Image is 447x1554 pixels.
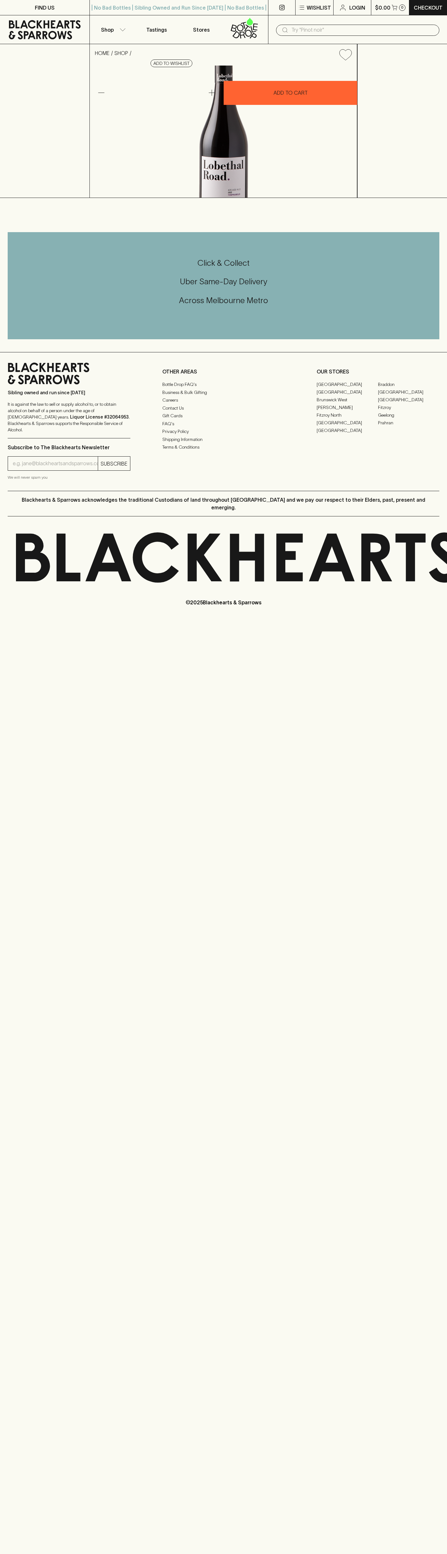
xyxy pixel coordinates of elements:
[8,443,130,451] p: Subscribe to The Blackhearts Newsletter
[317,388,378,396] a: [GEOGRAPHIC_DATA]
[114,50,128,56] a: SHOP
[378,419,439,427] a: Prahran
[378,411,439,419] a: Geelong
[317,381,378,388] a: [GEOGRAPHIC_DATA]
[317,427,378,434] a: [GEOGRAPHIC_DATA]
[95,50,110,56] a: HOME
[8,276,439,287] h5: Uber Same-Day Delivery
[162,412,285,420] a: Gift Cards
[70,414,129,420] strong: Liquor License #32064953
[378,388,439,396] a: [GEOGRAPHIC_DATA]
[162,388,285,396] a: Business & Bulk Gifting
[378,404,439,411] a: Fitzroy
[378,396,439,404] a: [GEOGRAPHIC_DATA]
[162,381,285,388] a: Bottle Drop FAQ's
[101,26,114,34] p: Shop
[162,396,285,404] a: Careers
[101,460,127,467] p: SUBSCRIBE
[146,26,167,34] p: Tastings
[375,4,390,12] p: $0.00
[317,404,378,411] a: [PERSON_NAME]
[162,428,285,436] a: Privacy Policy
[13,459,98,469] input: e.g. jane@blackheartsandsparrows.com.au
[8,295,439,306] h5: Across Melbourne Metro
[162,443,285,451] a: Terms & Conditions
[193,26,210,34] p: Stores
[134,15,179,44] a: Tastings
[179,15,224,44] a: Stores
[162,368,285,375] p: OTHER AREAS
[98,457,130,470] button: SUBSCRIBE
[90,66,357,198] img: 33892.png
[349,4,365,12] p: Login
[414,4,443,12] p: Checkout
[12,496,435,511] p: Blackhearts & Sparrows acknowledges the traditional Custodians of land throughout [GEOGRAPHIC_DAT...
[162,420,285,428] a: FAQ's
[224,81,357,105] button: ADD TO CART
[90,15,135,44] button: Shop
[317,419,378,427] a: [GEOGRAPHIC_DATA]
[35,4,55,12] p: FIND US
[162,436,285,443] a: Shipping Information
[337,47,354,63] button: Add to wishlist
[150,59,192,67] button: Add to wishlist
[8,232,439,339] div: Call to action block
[317,368,439,375] p: OUR STORES
[8,474,130,481] p: We will never spam you
[8,389,130,396] p: Sibling owned and run since [DATE]
[291,25,434,35] input: Try "Pinot noir"
[8,258,439,268] h5: Click & Collect
[317,411,378,419] a: Fitzroy North
[401,6,404,9] p: 0
[317,396,378,404] a: Brunswick West
[307,4,331,12] p: Wishlist
[378,381,439,388] a: Braddon
[162,404,285,412] a: Contact Us
[274,89,308,97] p: ADD TO CART
[8,401,130,433] p: It is against the law to sell or supply alcohol to, or to obtain alcohol on behalf of a person un...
